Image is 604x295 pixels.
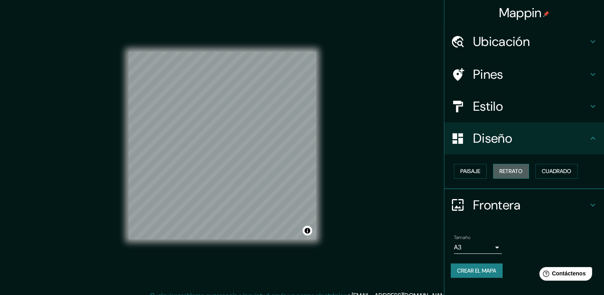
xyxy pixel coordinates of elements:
[444,122,604,154] div: Diseño
[535,164,578,179] button: Cuadrado
[444,26,604,58] div: Ubicación
[444,90,604,122] div: Estilo
[542,166,571,176] font: Cuadrado
[460,166,480,176] font: Paisaje
[533,264,595,286] iframe: Help widget launcher
[543,11,549,17] img: pin-icon.png
[473,98,588,114] h4: Estilo
[454,241,502,254] div: A3
[303,226,312,235] button: Alternar atribución
[473,197,588,213] h4: Frontera
[444,189,604,221] div: Frontera
[499,4,542,21] font: Mappin
[493,164,529,179] button: Retrato
[444,58,604,90] div: Pines
[129,52,316,239] canvas: Mapa
[473,34,588,50] h4: Ubicación
[473,130,588,146] h4: Diseño
[451,263,503,278] button: Crear el mapa
[473,66,588,82] h4: Pines
[499,166,523,176] font: Retrato
[457,266,496,276] font: Crear el mapa
[454,234,470,241] label: Tamaño
[454,164,487,179] button: Paisaje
